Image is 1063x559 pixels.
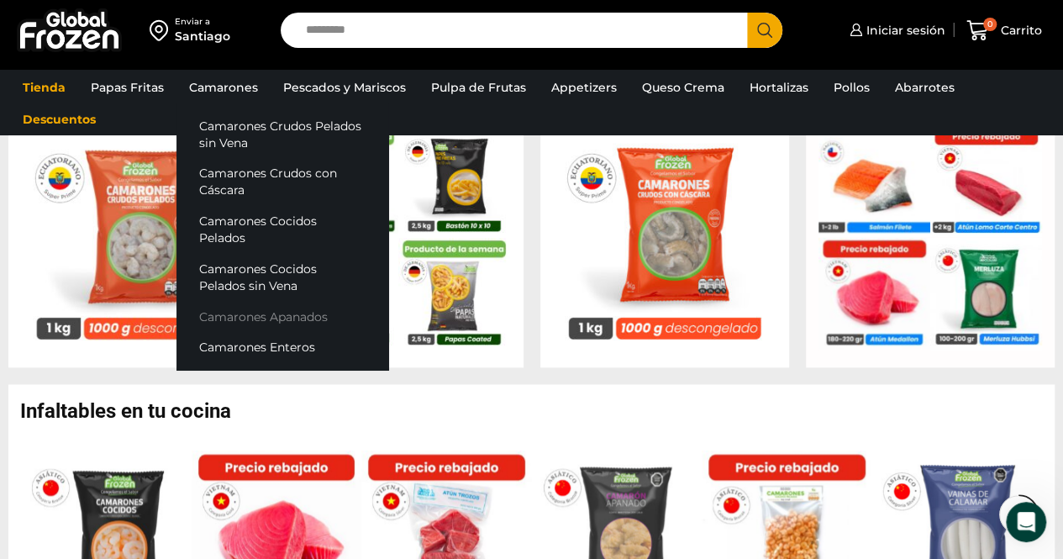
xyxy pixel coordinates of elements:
[176,301,388,332] a: Camarones Apanados
[887,71,963,103] a: Abarrotes
[634,71,733,103] a: Queso Crema
[275,71,414,103] a: Pescados y Mariscos
[175,16,230,28] div: Enviar a
[20,401,1055,421] h2: Infaltables en tu cocina
[543,71,625,103] a: Appetizers
[983,18,997,31] span: 0
[423,71,534,103] a: Pulpa de Frutas
[181,71,266,103] a: Camarones
[14,103,104,135] a: Descuentos
[862,22,945,39] span: Iniciar sesión
[176,206,388,254] a: Camarones Cocidos Pelados
[14,71,74,103] a: Tienda
[150,16,175,45] img: address-field-icon.svg
[176,332,388,363] a: Camarones Enteros
[845,13,945,47] a: Iniciar sesión
[741,71,817,103] a: Hortalizas
[176,158,388,206] a: Camarones Crudos con Cáscara
[825,71,878,103] a: Pollos
[747,13,782,48] button: Search button
[82,71,172,103] a: Papas Fritas
[175,28,230,45] div: Santiago
[1006,502,1046,542] iframe: Intercom live chat
[176,110,388,158] a: Camarones Crudos Pelados sin Vena
[176,254,388,302] a: Camarones Cocidos Pelados sin Vena
[962,11,1046,50] a: 0 Carrito
[997,22,1042,39] span: Carrito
